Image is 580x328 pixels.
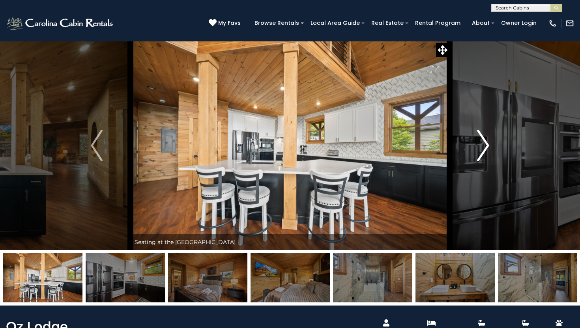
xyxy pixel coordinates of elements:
[131,234,450,250] div: Seating at the [GEOGRAPHIC_DATA]
[91,130,103,161] img: arrow
[251,253,330,302] img: 169134004
[3,253,82,302] img: 169133995
[565,19,574,28] img: mail-regular-white.png
[333,253,412,302] img: 169134010
[251,17,303,29] a: Browse Rentals
[307,17,364,29] a: Local Area Guide
[411,17,464,29] a: Rental Program
[415,253,495,302] img: 169134006
[168,253,247,302] img: 169134002
[6,15,115,31] img: White-1-2.png
[218,19,241,27] span: My Favs
[468,17,494,29] a: About
[63,41,131,250] button: Previous
[367,17,408,29] a: Real Estate
[477,130,489,161] img: arrow
[209,19,243,28] a: My Favs
[548,19,557,28] img: phone-regular-white.png
[86,253,165,302] img: 169134000
[497,17,541,29] a: Owner Login
[449,41,517,250] button: Next
[498,253,577,302] img: 169134008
